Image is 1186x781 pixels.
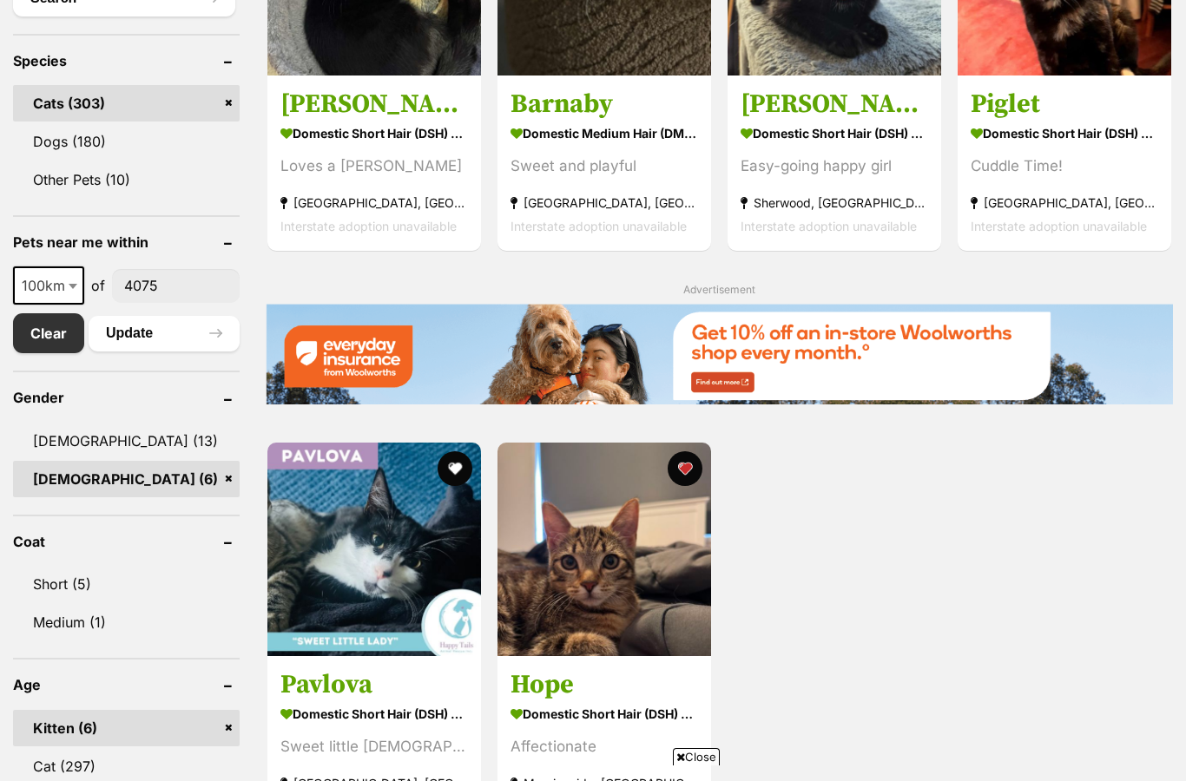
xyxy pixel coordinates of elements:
a: Clear [13,313,84,353]
a: Everyday Insurance promotional banner [266,304,1173,408]
a: Dogs (180) [13,123,240,160]
header: Pets near me within [13,234,240,250]
span: Advertisement [683,283,755,296]
a: [DEMOGRAPHIC_DATA] (6) [13,461,240,497]
h3: Piglet [971,89,1158,121]
a: Kitten (6) [13,710,240,746]
div: Cuddle Time! [971,155,1158,179]
a: Barnaby Domestic Medium Hair (DMH) Cat Sweet and playful [GEOGRAPHIC_DATA], [GEOGRAPHIC_DATA] Int... [497,75,711,252]
h3: [PERSON_NAME] [741,89,928,121]
span: Interstate adoption unavailable [280,220,457,234]
button: Update [89,316,240,351]
div: Loves a [PERSON_NAME] [280,155,468,179]
button: favourite [668,451,702,486]
div: Affectionate [511,736,698,759]
h3: Hope [511,669,698,702]
a: [PERSON_NAME] Domestic Short Hair (DSH) Cat Loves a [PERSON_NAME] [GEOGRAPHIC_DATA], [GEOGRAPHIC_... [267,75,481,252]
a: Other Pets (10) [13,161,240,198]
strong: [GEOGRAPHIC_DATA], [GEOGRAPHIC_DATA] [280,192,468,215]
img: Everyday Insurance promotional banner [266,304,1173,404]
div: Sweet little [DEMOGRAPHIC_DATA] [280,736,468,759]
a: Piglet Domestic Short Hair (DSH) Cat Cuddle Time! [GEOGRAPHIC_DATA], [GEOGRAPHIC_DATA] Interstate... [958,75,1171,252]
span: 100km [13,266,84,305]
div: Easy-going happy girl [741,155,928,179]
h3: Pavlova [280,669,468,702]
strong: [GEOGRAPHIC_DATA], [GEOGRAPHIC_DATA] [511,192,698,215]
input: postcode [112,269,240,302]
strong: Domestic Short Hair (DSH) Cat [280,702,468,727]
button: favourite [438,451,472,486]
strong: Domestic Short Hair (DSH) Cat [511,702,698,727]
strong: [GEOGRAPHIC_DATA], [GEOGRAPHIC_DATA] [971,192,1158,215]
strong: Domestic Short Hair (DSH) Cat [971,121,1158,147]
header: Species [13,53,240,69]
span: Interstate adoption unavailable [511,220,687,234]
span: of [91,275,105,296]
strong: Domestic Short Hair (DSH) Cat [280,121,468,147]
span: Interstate adoption unavailable [971,220,1147,234]
a: Medium (1) [13,604,240,640]
div: Sweet and playful [511,155,698,179]
header: Coat [13,534,240,549]
strong: Domestic Short Hair (DSH) Cat [741,121,928,147]
strong: Sherwood, [GEOGRAPHIC_DATA] [741,192,928,215]
a: Short (5) [13,566,240,602]
img: Pavlova - Domestic Short Hair (DSH) Cat [267,443,481,656]
header: Gender [13,390,240,405]
span: 100km [15,273,82,298]
h3: Barnaby [511,89,698,121]
a: Cats (303) [13,85,240,121]
a: [DEMOGRAPHIC_DATA] (13) [13,423,240,459]
span: Interstate adoption unavailable [741,220,917,234]
img: Hope - Domestic Short Hair (DSH) Cat [497,443,711,656]
h3: [PERSON_NAME] [280,89,468,121]
strong: Domestic Medium Hair (DMH) Cat [511,121,698,147]
header: Age [13,677,240,692]
span: Close [673,748,720,765]
a: [PERSON_NAME] Domestic Short Hair (DSH) Cat Easy-going happy girl Sherwood, [GEOGRAPHIC_DATA] Int... [728,75,941,252]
